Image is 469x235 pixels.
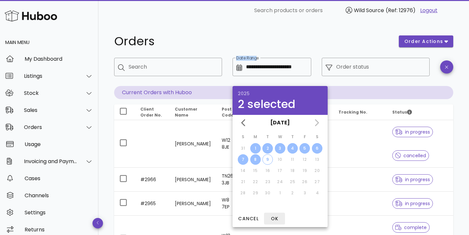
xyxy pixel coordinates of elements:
[262,131,274,142] th: T
[263,157,273,162] div: 9
[420,7,438,14] a: Logout
[216,120,243,168] td: W12 8JE
[170,104,216,120] th: Customer Name
[25,141,93,147] div: Usage
[238,98,322,110] div: 2 selected
[24,158,77,164] div: Invoicing and Payments
[238,154,248,165] button: 7
[395,225,427,230] span: complete
[250,131,261,142] th: M
[333,104,387,120] th: Tracking No.
[299,143,310,154] button: 5
[399,35,453,47] button: order actions
[24,107,77,113] div: Sales
[216,168,243,192] td: TN26 3JB
[262,154,273,165] button: 9
[287,145,298,151] div: 4
[275,145,285,151] div: 3
[264,213,285,224] button: OK
[24,90,77,96] div: Stock
[338,109,367,115] span: Tracking No.
[238,157,248,162] div: 7
[250,154,261,165] button: 8
[274,131,286,142] th: W
[222,106,234,118] span: Post Code
[250,145,261,151] div: 1
[25,226,93,233] div: Returns
[354,7,384,14] span: Wild Source
[216,192,243,216] td: W8 7EP
[114,35,391,47] h1: Orders
[387,104,453,120] th: Status
[312,145,322,151] div: 6
[395,153,426,158] span: cancelled
[238,117,250,129] button: Previous month
[395,130,430,134] span: in progress
[235,213,261,224] button: Cancel
[135,168,170,192] td: #2966
[250,157,261,162] div: 8
[392,109,412,115] span: Status
[236,56,259,61] label: Date Range
[268,116,293,129] button: [DATE]
[25,56,93,62] div: My Dashboard
[5,9,57,23] img: Huboo Logo
[299,145,310,151] div: 5
[25,209,93,216] div: Settings
[135,104,170,120] th: Client Order No.
[170,192,216,216] td: [PERSON_NAME]
[170,168,216,192] td: [PERSON_NAME]
[275,143,285,154] button: 3
[287,131,298,142] th: T
[299,131,311,142] th: F
[395,201,430,206] span: in progress
[386,7,416,14] span: (Ref: 12976)
[238,91,322,96] div: 2025
[262,145,273,151] div: 2
[395,177,430,182] span: in progress
[24,124,77,130] div: Orders
[114,86,453,99] p: Current Orders with Huboo
[238,215,259,222] span: Cancel
[170,120,216,168] td: [PERSON_NAME]
[311,131,323,142] th: S
[262,143,273,154] button: 2
[287,143,298,154] button: 4
[24,73,77,79] div: Listings
[175,106,197,118] span: Customer Name
[25,192,93,199] div: Channels
[140,106,162,118] span: Client Order No.
[404,38,443,45] span: order actions
[216,104,243,120] th: Post Code
[250,143,261,154] button: 1
[135,192,170,216] td: #2965
[267,215,282,222] span: OK
[237,131,249,142] th: S
[25,175,93,182] div: Cases
[312,143,322,154] button: 6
